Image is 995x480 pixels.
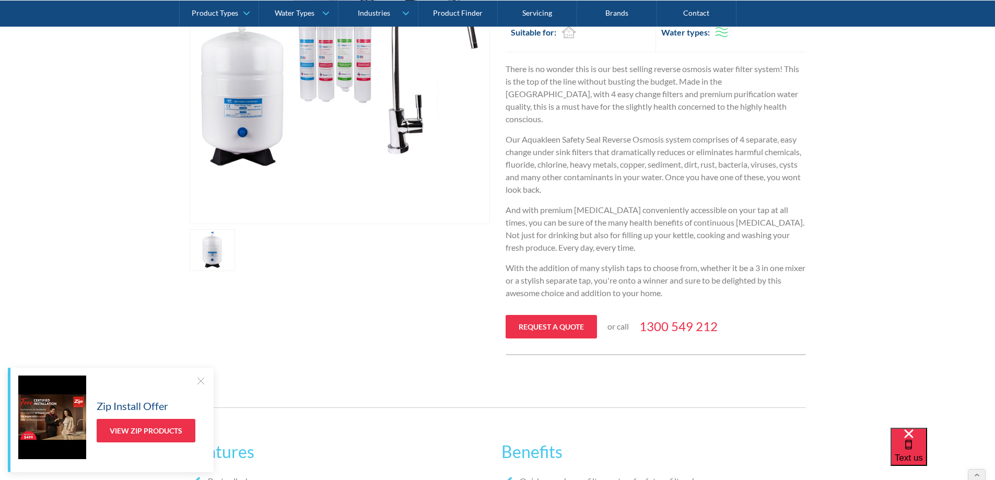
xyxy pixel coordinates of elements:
[607,320,629,333] p: or call
[506,63,806,125] p: There is no wonder this is our best selling reverse osmosis water filter system! This is the top ...
[506,133,806,196] p: Our Aquakleen Safety Seal Reverse Osmosis system comprises of 4 separate, easy change under sink ...
[275,8,314,17] div: Water Types
[506,204,806,254] p: And with premium [MEDICAL_DATA] conveniently accessible on your tap at all times, you can be sure...
[639,319,718,334] span: 1300 549 212
[190,229,236,271] a: open lightbox
[511,26,556,39] h2: Suitable for:
[661,26,710,39] h2: Water types:
[358,8,390,17] div: Industries
[190,439,494,464] h2: Features
[97,398,168,414] h5: Zip Install Offer
[18,376,86,459] img: Zip Install Offer
[506,315,597,338] a: Request a quote
[639,317,718,336] a: 1300 549 212
[192,8,238,17] div: Product Types
[891,428,995,480] iframe: podium webchat widget bubble
[501,439,805,464] h2: Benefits
[506,262,806,299] p: With the addition of many stylish taps to choose from, whether it be a 3 in one mixer or a stylis...
[97,419,195,442] a: View Zip Products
